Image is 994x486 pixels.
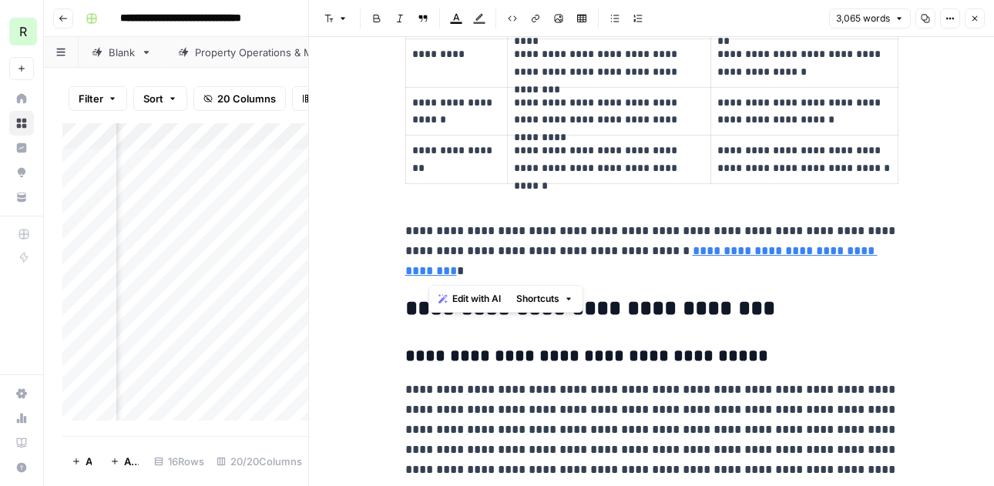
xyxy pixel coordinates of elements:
[217,91,276,106] span: 20 Columns
[124,454,139,469] span: Add 10 Rows
[101,449,148,474] button: Add 10 Rows
[9,160,34,185] a: Opportunities
[79,91,103,106] span: Filter
[195,45,368,60] div: Property Operations & Maintenance
[9,431,34,455] a: Learning Hub
[432,289,507,309] button: Edit with AI
[165,37,398,68] a: Property Operations & Maintenance
[9,185,34,209] a: Your Data
[133,86,187,111] button: Sort
[836,12,890,25] span: 3,065 words
[9,381,34,406] a: Settings
[143,91,163,106] span: Sort
[516,292,559,306] span: Shortcuts
[510,289,579,309] button: Shortcuts
[9,406,34,431] a: Usage
[62,449,101,474] button: Add Row
[19,22,27,41] span: R
[452,292,501,306] span: Edit with AI
[9,111,34,136] a: Browse
[210,449,308,474] div: 20/20 Columns
[9,86,34,111] a: Home
[86,454,92,469] span: Add Row
[148,449,210,474] div: 16 Rows
[9,136,34,160] a: Insights
[193,86,286,111] button: 20 Columns
[109,45,135,60] div: Blank
[79,37,165,68] a: Blank
[9,455,34,480] button: Help + Support
[829,8,911,28] button: 3,065 words
[69,86,127,111] button: Filter
[9,12,34,51] button: Workspace: Re-Leased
